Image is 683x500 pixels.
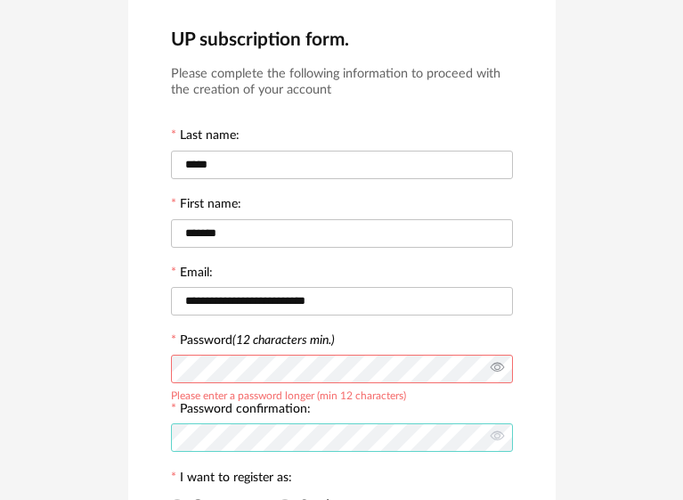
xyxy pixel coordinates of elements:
[171,403,311,419] label: Password confirmation:
[171,28,513,52] h2: UP subscription form.
[171,387,406,401] div: Please enter a password longer (min 12 characters)
[232,334,335,347] i: (12 characters min.)
[171,129,240,145] label: Last name:
[171,198,241,214] label: First name:
[180,334,335,347] label: Password
[171,66,513,99] h3: Please complete the following information to proceed with the creation of your account
[171,471,292,488] label: I want to register as:
[171,266,213,283] label: Email:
